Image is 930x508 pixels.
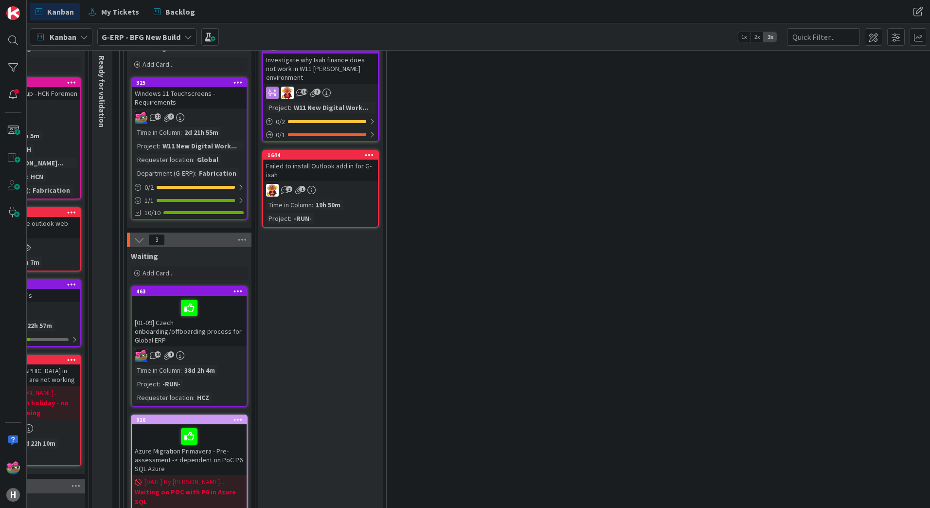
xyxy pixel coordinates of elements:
div: Time in Column [135,127,180,138]
span: 0 / 2 [144,182,154,193]
img: LC [281,87,294,99]
span: : [159,379,160,389]
div: 916Azure Migration Primavera - Pre-assessment -> dependent on PoC P6 SQL Azure [132,416,247,475]
div: 15h 5m [16,130,42,141]
input: Quick Filter... [787,28,860,46]
span: My Tickets [101,6,139,18]
span: 3 [148,234,165,246]
div: Azure Migration Primavera - Pre-assessment -> dependent on PoC P6 SQL Azure [132,424,247,475]
div: W11 New Digital Work... [291,102,371,113]
div: 24d 22h 10m [16,438,58,449]
span: Backlog [165,6,195,18]
span: 22 [155,113,161,120]
div: [PERSON_NAME]... [3,158,66,168]
img: LC [266,184,279,197]
div: HCN [28,171,46,182]
b: G-ERP - BFG New Build [102,32,180,42]
div: 0/2 [132,181,247,194]
a: 1644Failed to install Outlook add in for G-isahLCTime in Column:19h 50mProject:-RUN- [262,150,379,228]
span: : [312,200,313,210]
span: 1 [299,186,305,192]
div: 463[01-09] Czech onboarding/offboarding process for Global ERP [132,287,247,346]
div: Investigate why Isah finance does not work in W11 [PERSON_NAME] environment [263,54,378,84]
span: 1x [737,32,751,42]
img: JK [135,111,147,124]
div: 325 [132,78,247,87]
div: Project [135,141,159,151]
div: LC [263,87,378,99]
b: Waiting on POC with P6 in Azure SQL [135,487,244,507]
span: : [180,127,182,138]
div: Requester location [135,154,193,165]
span: [DATE] By [PERSON_NAME]... [144,477,224,487]
a: 463[01-09] Czech onboarding/offboarding process for Global ERPJKTime in Column:38d 2h 4mProject:-... [131,286,248,407]
div: JK [132,349,247,362]
div: W11 New Digital Work... [160,141,239,151]
div: 19h 50m [313,200,343,210]
span: 10/10 [144,208,161,218]
span: : [195,168,197,179]
div: 916 [136,417,247,423]
span: 0 / 1 [276,130,285,140]
div: [01-09] Czech onboarding/offboarding process for Global ERP [132,296,247,346]
div: 916 [132,416,247,424]
div: 1644Failed to install Outlook add in for G-isah [263,151,378,181]
a: Kanban [30,3,80,20]
div: 463 [136,288,247,295]
span: 0 / 2 [276,117,285,127]
a: My Tickets [83,3,145,20]
div: 2d 21h 55m [182,127,221,138]
div: 325Windows 11 Touchscreens - Requirements [132,78,247,109]
span: : [159,141,160,151]
span: 3 [314,89,321,95]
span: : [27,171,28,182]
span: 1 [168,351,174,358]
div: Fabrication [197,168,239,179]
div: 19h 7m [16,257,42,268]
div: 6d 22h 57m [16,320,54,331]
div: Fabrication [30,185,72,196]
div: Project [135,379,159,389]
span: 14 [301,89,307,95]
div: 783Investigate why Isah finance does not work in W11 [PERSON_NAME] environment [263,45,378,84]
div: 463 [132,287,247,296]
div: Global [195,154,221,165]
span: 3x [764,32,777,42]
div: 325 [136,79,247,86]
div: Project [266,213,290,224]
a: 325Windows 11 Touchscreens - RequirementsJKTime in Column:2d 21h 55mProject:W11 New Digital Work.... [131,77,248,220]
a: 783Investigate why Isah finance does not work in W11 [PERSON_NAME] environmentLCProject:W11 New D... [262,44,379,142]
span: : [290,213,291,224]
div: Time in Column [266,200,312,210]
span: Waiting [131,251,158,261]
span: Add Card... [143,269,174,277]
div: Time in Column [135,365,180,376]
div: 1/1 [132,195,247,207]
span: 16 [155,351,161,358]
span: Kanban [50,31,76,43]
div: -RUN- [160,379,183,389]
span: : [290,102,291,113]
span: Kanban [47,6,74,18]
div: -RUN- [291,213,314,224]
div: H [6,488,20,502]
div: LC [263,184,378,197]
span: 1 / 1 [144,196,154,206]
div: JK [132,111,247,124]
div: Requester location [135,392,193,403]
div: 38d 2h 4m [182,365,217,376]
img: JK [135,349,147,362]
span: 2 [286,186,292,192]
div: 1644 [268,152,378,159]
span: : [193,154,195,165]
div: 1644 [263,151,378,160]
div: 0/2 [263,116,378,128]
span: 2x [751,32,764,42]
span: : [180,365,182,376]
span: Add Card... [143,60,174,69]
img: Visit kanbanzone.com [6,6,20,20]
span: : [193,392,195,403]
img: JK [6,461,20,474]
div: Failed to install Outlook add in for G-isah [263,160,378,181]
span: Ready for validation [97,55,107,127]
